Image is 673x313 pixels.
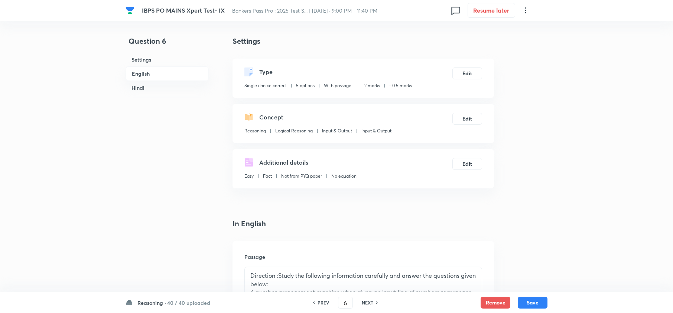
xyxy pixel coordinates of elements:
span: IBPS PO MAINS Xpert Test- IX [142,6,225,14]
p: Single choice correct [244,82,287,89]
h6: Reasoning · [137,299,166,307]
h6: Passage [244,253,482,261]
p: Direction :Study the following information carefully and answer the questions given below: [250,271,476,288]
button: Resume later [468,3,515,18]
h4: Settings [233,36,494,47]
img: questionDetails.svg [244,158,253,167]
p: With passage [324,82,351,89]
p: Fact [263,173,272,179]
h6: Settings [126,53,209,66]
button: Edit [452,158,482,170]
p: No equation [331,173,357,179]
p: 5 options [296,82,315,89]
img: questionType.svg [244,67,253,76]
button: Edit [452,113,482,125]
h6: PREV [318,299,329,306]
p: Reasoning [244,128,266,134]
button: Remove [481,297,510,309]
h6: Hindi [126,81,209,95]
button: Edit [452,67,482,79]
p: + 2 marks [361,82,380,89]
h4: In English [233,218,494,229]
p: Easy [244,173,254,179]
img: Company Logo [126,6,134,15]
h4: Question 6 [126,36,209,53]
h5: Concept [259,113,283,122]
p: - 0.5 marks [389,82,412,89]
h5: Additional details [259,158,308,167]
span: Bankers Pass Pro : 2025 Test S... | [DATE] · 9:00 PM - 11:40 PM [232,7,377,14]
p: Logical Reasoning [275,128,313,134]
h5: Type [259,67,273,76]
button: Save [518,297,547,309]
p: Input & Output [322,128,352,134]
a: Company Logo [126,6,136,15]
h6: English [126,66,209,81]
p: Input & Output [361,128,391,134]
h6: NEXT [362,299,373,306]
p: Not from PYQ paper [281,173,322,179]
h6: 40 / 40 uploaded [167,299,210,307]
img: questionConcept.svg [244,113,253,122]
